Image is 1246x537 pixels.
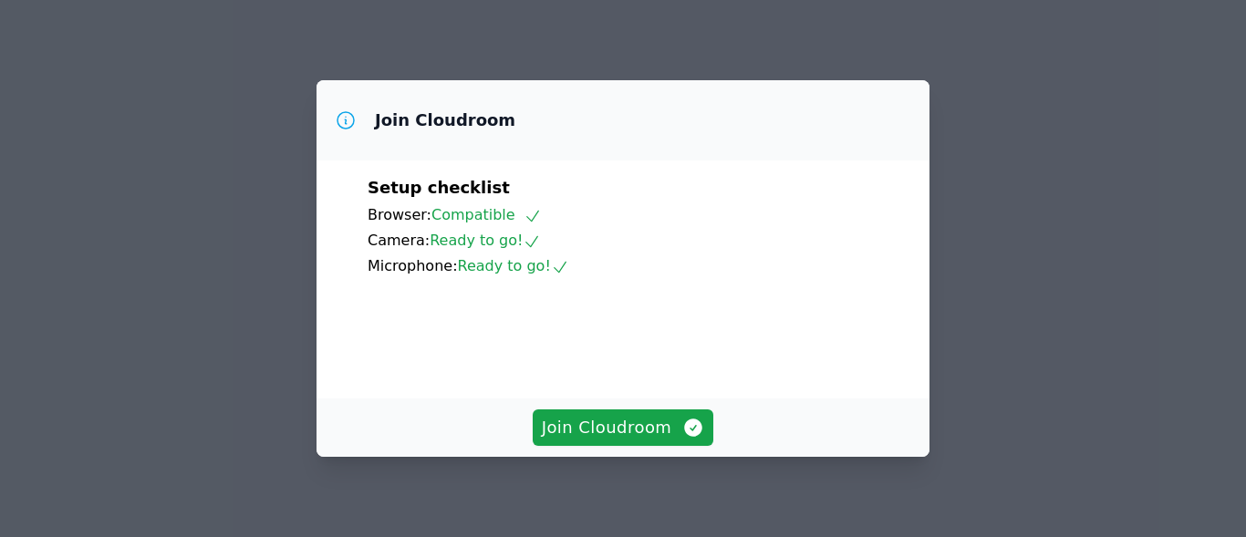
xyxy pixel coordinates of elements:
[542,415,705,440] span: Join Cloudroom
[368,257,458,274] span: Microphone:
[368,206,431,223] span: Browser:
[368,178,510,197] span: Setup checklist
[458,257,569,274] span: Ready to go!
[368,232,430,249] span: Camera:
[430,232,541,249] span: Ready to go!
[533,409,714,446] button: Join Cloudroom
[431,206,542,223] span: Compatible
[375,109,515,131] h3: Join Cloudroom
